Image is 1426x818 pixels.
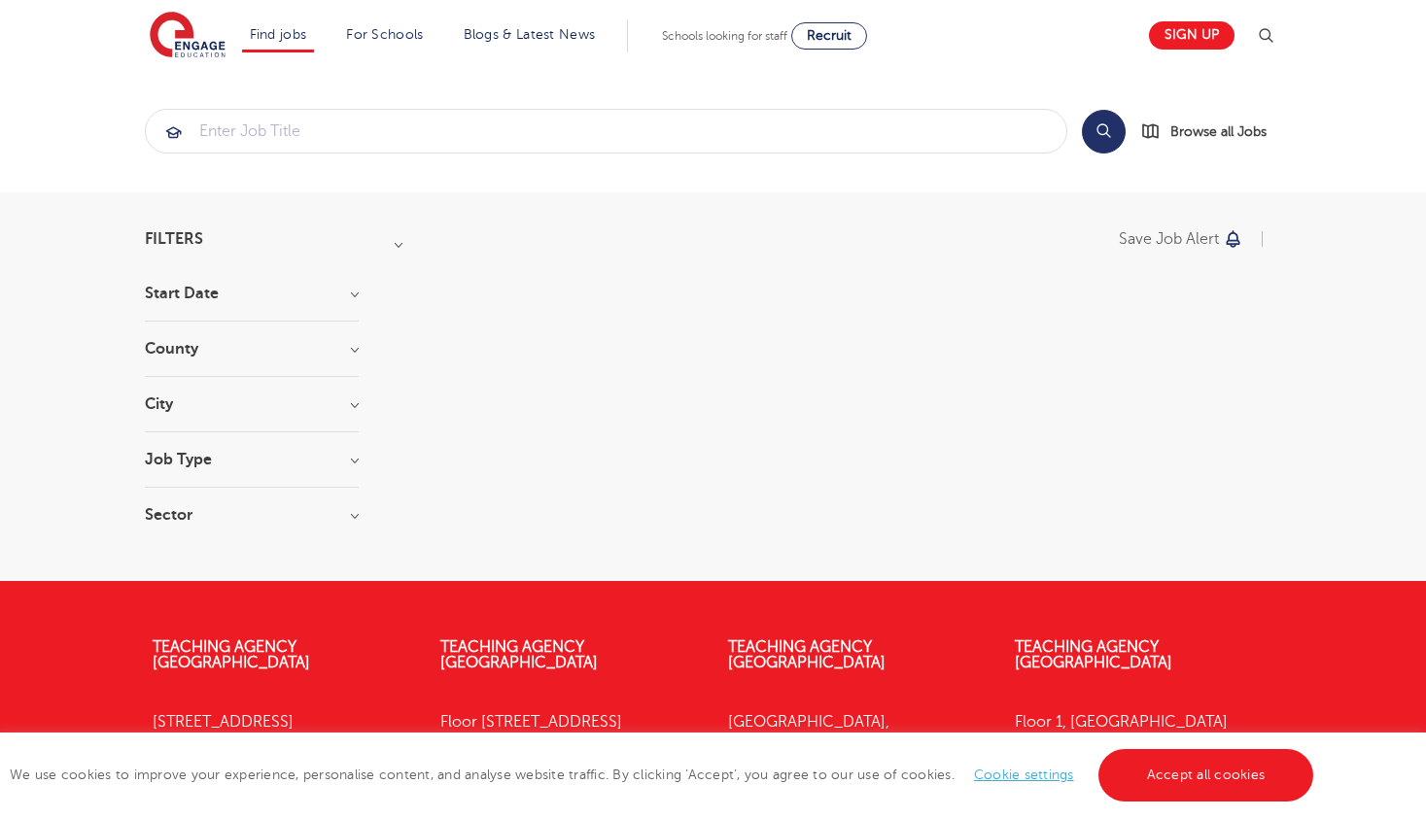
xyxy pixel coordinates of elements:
a: Teaching Agency [GEOGRAPHIC_DATA] [440,638,598,671]
a: Recruit [791,22,867,50]
a: Sign up [1149,21,1235,50]
h3: Sector [145,507,359,523]
a: Teaching Agency [GEOGRAPHIC_DATA] [728,638,886,671]
span: Filters [145,231,203,247]
a: For Schools [346,27,423,42]
a: Blogs & Latest News [464,27,596,42]
span: Recruit [807,28,852,43]
a: Teaching Agency [GEOGRAPHIC_DATA] [153,638,310,671]
h3: City [145,396,359,412]
img: Engage Education [150,12,226,60]
h3: Start Date [145,286,359,301]
div: Submit [145,109,1067,153]
span: We use cookies to improve your experience, personalise content, and analyse website traffic. By c... [10,767,1318,782]
p: Save job alert [1119,231,1219,247]
button: Search [1082,110,1126,153]
a: Browse all Jobs [1141,120,1282,143]
button: Save job alert [1119,231,1244,247]
input: Submit [146,110,1066,153]
a: Accept all cookies [1098,749,1314,801]
span: Browse all Jobs [1170,120,1267,143]
h3: Job Type [145,452,359,467]
a: Cookie settings [974,767,1074,782]
span: Schools looking for staff [662,29,787,43]
a: Teaching Agency [GEOGRAPHIC_DATA] [1015,638,1172,671]
h3: County [145,341,359,357]
a: Find jobs [250,27,307,42]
